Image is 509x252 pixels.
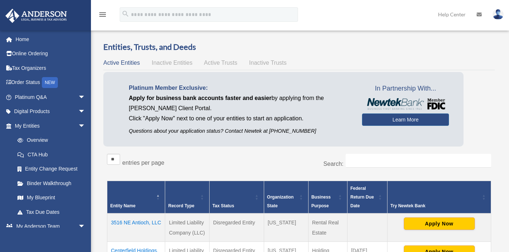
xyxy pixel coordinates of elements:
[78,90,93,105] span: arrow_drop_down
[122,160,164,166] label: entries per page
[308,181,347,213] th: Business Purpose: Activate to sort
[209,213,264,242] td: Disregarded Entity
[42,77,58,88] div: NEW
[3,9,69,23] img: Anderson Advisors Platinum Portal
[323,161,343,167] label: Search:
[122,10,130,18] i: search
[204,60,238,66] span: Active Trusts
[10,191,93,205] a: My Blueprint
[209,181,264,213] th: Tax Status: Activate to sort
[308,213,347,242] td: Rental Real Estate
[5,104,96,119] a: Digital Productsarrow_drop_down
[129,113,351,124] p: Click "Apply Now" next to one of your entities to start an application.
[5,119,93,133] a: My Entitiesarrow_drop_down
[98,13,107,19] a: menu
[5,90,96,104] a: Platinum Q&Aarrow_drop_down
[390,201,480,210] div: Try Newtek Bank
[129,93,351,113] p: by applying from the [PERSON_NAME] Client Portal.
[78,104,93,119] span: arrow_drop_down
[5,47,96,61] a: Online Ordering
[493,9,504,20] img: User Pic
[404,217,475,230] button: Apply Now
[110,203,135,208] span: Entity Name
[103,60,140,66] span: Active Entities
[78,219,93,234] span: arrow_drop_down
[10,176,93,191] a: Binder Walkthrough
[264,213,308,242] td: [US_STATE]
[10,162,93,176] a: Entity Change Request
[107,213,165,242] td: 3516 NE Antioch, LLC
[249,60,287,66] span: Inactive Trusts
[103,41,495,53] h3: Entities, Trusts, and Deeds
[152,60,192,66] span: Inactive Entities
[5,75,96,90] a: Order StatusNEW
[165,181,209,213] th: Record Type: Activate to sort
[10,147,93,162] a: CTA Hub
[366,98,445,110] img: NewtekBankLogoSM.png
[267,195,294,208] span: Organization State
[387,181,491,213] th: Try Newtek Bank : Activate to sort
[78,119,93,133] span: arrow_drop_down
[5,61,96,75] a: Tax Organizers
[107,181,165,213] th: Entity Name: Activate to invert sorting
[129,83,351,93] p: Platinum Member Exclusive:
[165,213,209,242] td: Limited Liability Company (LLC)
[98,10,107,19] i: menu
[350,186,374,208] span: Federal Return Due Date
[362,83,449,95] span: In Partnership With...
[129,127,351,136] p: Questions about your application status? Contact Newtek at [PHONE_NUMBER]
[5,219,96,234] a: My Anderson Teamarrow_drop_down
[362,113,449,126] a: Learn More
[347,181,387,213] th: Federal Return Due Date: Activate to sort
[5,32,96,47] a: Home
[10,133,89,148] a: Overview
[129,95,271,101] span: Apply for business bank accounts faster and easier
[10,205,93,219] a: Tax Due Dates
[311,195,331,208] span: Business Purpose
[168,203,194,208] span: Record Type
[264,181,308,213] th: Organization State: Activate to sort
[212,203,234,208] span: Tax Status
